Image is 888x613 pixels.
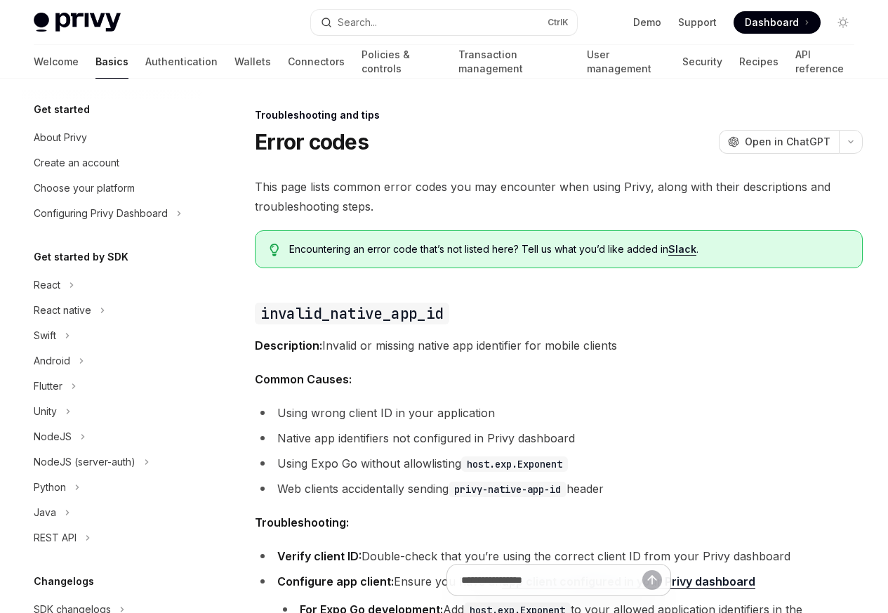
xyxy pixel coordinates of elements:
img: light logo [34,13,121,32]
a: Create an account [22,150,202,176]
button: React [22,272,81,298]
h5: Changelogs [34,573,94,590]
a: Basics [95,45,128,79]
button: Unity [22,399,78,424]
code: privy-native-app-id [449,482,566,497]
div: Unity [34,403,57,420]
a: Transaction management [458,45,569,79]
button: Python [22,475,87,500]
a: Demo [633,15,661,29]
div: Troubleshooting and tips [255,108,863,122]
span: Encountering an error code that’s not listed here? Tell us what you’d like added in . [289,242,848,256]
button: Swift [22,323,77,348]
a: Security [682,45,722,79]
li: Double-check that you’re using the correct client ID from your Privy dashboard [255,546,863,566]
strong: Troubleshooting: [255,515,349,529]
div: Swift [34,327,56,344]
div: Android [34,352,70,369]
strong: Verify client ID: [277,549,362,563]
a: API reference [795,45,854,79]
span: Invalid or missing native app identifier for mobile clients [255,336,863,355]
span: Open in ChatGPT [745,135,830,149]
a: User management [587,45,666,79]
div: About Privy [34,129,87,146]
div: React native [34,302,91,319]
button: NodeJS [22,424,93,449]
li: Web clients accidentally sending header [255,479,863,499]
div: REST API [34,529,77,546]
button: Flutter [22,374,84,399]
a: Slack [668,243,696,256]
strong: Common Causes: [255,372,352,386]
span: This page lists common error codes you may encounter when using Privy, along with their descripti... [255,177,863,216]
div: React [34,277,60,294]
strong: Description: [255,338,322,352]
button: Open in ChatGPT [719,130,839,154]
a: Wallets [234,45,271,79]
button: Send message [642,570,662,590]
a: Authentication [145,45,218,79]
button: REST API [22,525,98,551]
div: Flutter [34,378,62,395]
div: Python [34,479,66,496]
button: Android [22,348,91,374]
a: Recipes [739,45,778,79]
h5: Get started [34,101,90,118]
code: invalid_native_app_id [255,303,449,324]
svg: Tip [270,244,279,256]
div: Java [34,504,56,521]
li: Native app identifiers not configured in Privy dashboard [255,428,863,448]
button: Search...CtrlK [311,10,577,35]
div: Choose your platform [34,180,135,197]
a: Connectors [288,45,345,79]
div: Configuring Privy Dashboard [34,205,168,222]
input: Ask a question... [461,565,642,595]
li: Using Expo Go without allowlisting [255,454,863,473]
a: Dashboard [734,11,821,34]
span: Ctrl K [548,17,569,28]
div: Create an account [34,154,119,171]
a: Welcome [34,45,79,79]
a: About Privy [22,125,202,150]
button: Toggle dark mode [832,11,854,34]
button: NodeJS (server-auth) [22,449,157,475]
div: NodeJS (server-auth) [34,454,135,470]
button: React native [22,298,112,323]
a: Choose your platform [22,176,202,201]
code: host.exp.Exponent [461,456,568,472]
button: Java [22,500,77,525]
a: Support [678,15,717,29]
div: Search... [338,14,377,31]
div: NodeJS [34,428,72,445]
li: Using wrong client ID in your application [255,403,863,423]
h1: Error codes [255,129,369,154]
span: Dashboard [745,15,799,29]
h5: Get started by SDK [34,249,128,265]
a: Policies & controls [362,45,442,79]
button: Configuring Privy Dashboard [22,201,189,226]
